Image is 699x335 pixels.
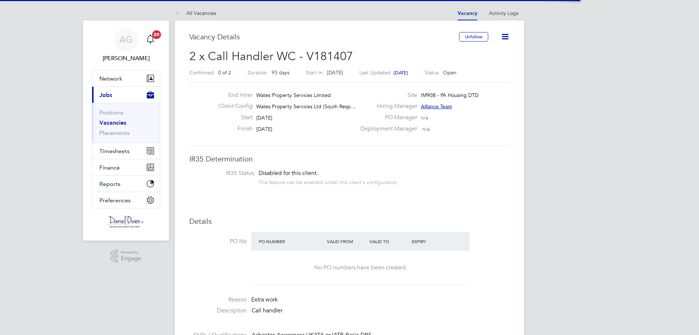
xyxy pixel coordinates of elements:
[256,114,272,121] span: [DATE]
[99,119,126,126] a: Vacancies
[421,92,478,98] span: IM90B - PA Housing DTD
[256,126,272,132] span: [DATE]
[327,69,343,76] span: [DATE]
[458,10,477,16] a: Vacancy
[272,69,289,76] span: 93 days
[92,28,160,63] a: AG[PERSON_NAME]
[99,148,130,155] span: Timesheets
[213,91,253,99] label: End Hirer
[111,249,142,263] a: Powered byEngage
[92,54,160,63] span: Amy Garcia
[121,249,141,256] span: Powered by
[258,264,462,272] div: No PO numbers have been created.
[189,69,214,76] label: Confirmed
[92,159,160,175] button: Finance
[306,69,323,76] label: Start In
[143,28,158,51] a: 20
[459,32,488,42] button: Unfollow
[489,10,518,16] a: Activity Logs
[92,103,160,143] div: Jobs
[175,10,216,16] a: All Vacancies
[256,103,356,110] span: Wates Property Services Ltd (South Resp…
[189,32,459,42] h3: Vacancy Details
[368,235,410,248] div: Valid To
[410,235,453,248] div: Expiry
[119,35,133,44] span: AG
[252,307,510,315] p: Call handler
[443,69,457,76] span: Open
[213,114,253,121] label: Start
[92,192,160,208] button: Preferences
[99,197,131,204] span: Preferences
[189,154,510,164] h3: IR35 Determination
[92,70,160,86] button: Network
[189,307,247,315] label: Description
[421,103,452,110] span: Alliance Team
[189,217,510,226] h3: Details
[248,69,267,76] label: Duration
[92,176,160,192] button: Reports
[251,296,278,303] span: Extra work
[121,256,141,262] span: Engage
[356,125,417,133] label: Deployment Manager
[421,114,428,121] span: n/a
[92,216,160,227] a: Go to home page
[92,87,160,103] button: Jobs
[99,91,112,98] span: Jobs
[213,125,253,133] label: Finish
[356,102,417,110] label: Hiring Manager
[213,102,253,110] label: Client Config
[258,177,398,186] div: This feature can be enabled under this client's configuration.
[83,20,169,241] nav: Main navigation
[256,92,331,98] span: Wates Property Services Limited
[394,70,408,76] span: [DATE]
[152,30,161,39] span: 20
[99,75,122,82] span: Network
[189,49,353,63] span: 2 x Call Handler WC - V181407
[424,69,439,76] label: Status
[325,235,368,248] div: Valid From
[108,216,144,227] img: danielowen-logo-retina.png
[197,170,254,177] label: IR35 Status
[99,180,121,187] span: Reports
[92,143,160,159] button: Timesheets
[189,238,247,245] label: PO No
[257,235,325,248] div: PO Number
[99,129,130,136] a: Placements
[218,69,231,76] span: 0 of 2
[356,91,417,99] label: Site
[422,126,430,132] span: n/a
[99,109,123,116] a: Positions
[356,114,417,121] label: PO Manager
[189,296,247,304] label: Reason
[359,69,391,76] label: Last Updated
[99,164,120,171] span: Finance
[258,170,318,177] span: Disabled for this client.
